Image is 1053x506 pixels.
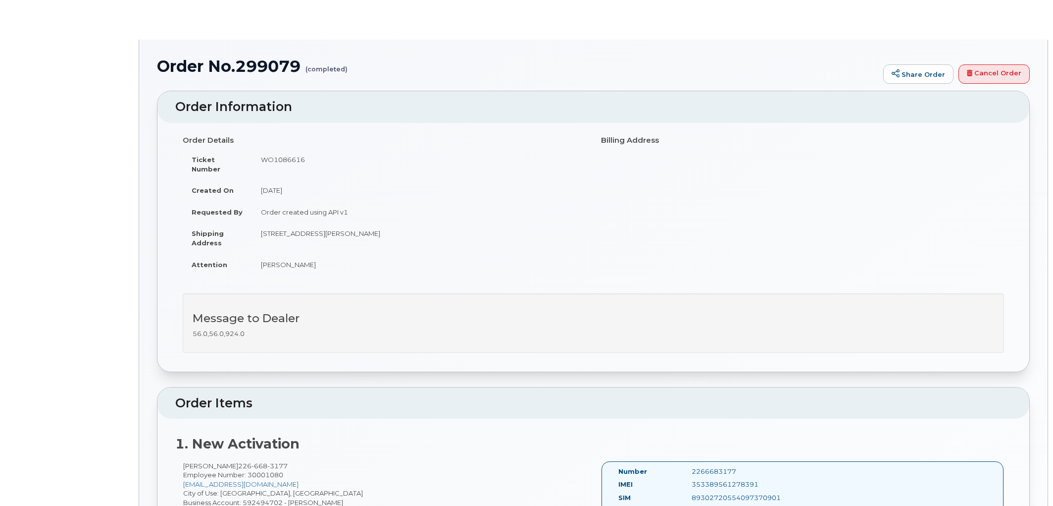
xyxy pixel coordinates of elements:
td: [STREET_ADDRESS][PERSON_NAME] [252,223,586,253]
a: Cancel Order [958,64,1030,84]
label: SIM [618,493,631,503]
h2: Order Information [175,100,1011,114]
div: 353389561278391 [684,480,787,489]
td: [PERSON_NAME] [252,254,586,276]
td: Order created using API v1 [252,201,586,223]
td: WO1086616 [252,149,586,179]
h4: Order Details [183,136,586,145]
strong: Shipping Address [192,229,224,247]
div: 89302720554097370901 [684,493,787,503]
h2: Order Items [175,396,1011,410]
strong: Requested By [192,208,243,216]
p: 56.0,56.0,924.0 [193,329,994,338]
strong: 1. New Activation [175,436,300,452]
strong: Attention [192,261,227,269]
h1: Order No.299079 [157,57,878,75]
h4: Billing Address [601,136,1004,145]
small: (completed) [305,57,348,73]
span: Employee Number: 30001080 [183,471,283,479]
a: Share Order [883,64,953,84]
label: IMEI [618,480,633,489]
a: [EMAIL_ADDRESS][DOMAIN_NAME] [183,480,299,488]
h3: Message to Dealer [193,312,994,325]
span: 226 [238,462,288,470]
span: 668 [251,462,267,470]
div: 2266683177 [684,467,787,476]
label: Number [618,467,647,476]
strong: Created On [192,186,234,194]
span: 3177 [267,462,288,470]
strong: Ticket Number [192,156,220,173]
td: [DATE] [252,179,586,201]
